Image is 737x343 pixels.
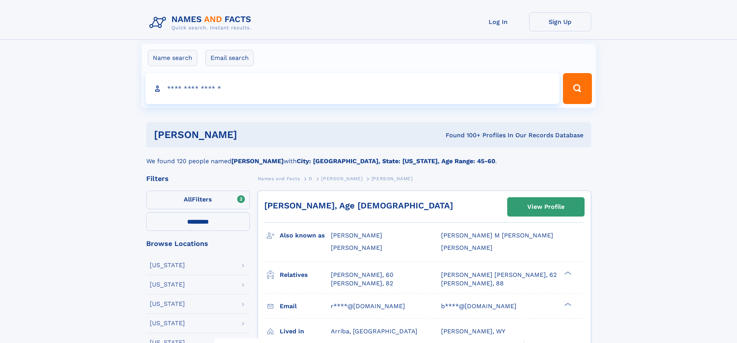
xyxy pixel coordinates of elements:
[508,198,584,216] a: View Profile
[148,50,197,66] label: Name search
[331,244,382,251] span: [PERSON_NAME]
[280,325,331,338] h3: Lived in
[150,262,185,268] div: [US_STATE]
[258,174,300,183] a: Names and Facts
[527,198,564,216] div: View Profile
[184,196,192,203] span: All
[441,328,505,335] span: [PERSON_NAME], WY
[280,268,331,282] h3: Relatives
[146,191,250,209] label: Filters
[150,282,185,288] div: [US_STATE]
[264,201,453,210] a: [PERSON_NAME], Age [DEMOGRAPHIC_DATA]
[563,270,572,275] div: ❯
[321,174,363,183] a: [PERSON_NAME]
[146,240,250,247] div: Browse Locations
[563,302,572,307] div: ❯
[331,279,393,288] a: [PERSON_NAME], 82
[231,157,284,165] b: [PERSON_NAME]
[145,73,560,104] input: search input
[146,175,250,182] div: Filters
[371,176,413,181] span: [PERSON_NAME]
[150,320,185,326] div: [US_STATE]
[563,73,592,104] button: Search Button
[331,271,393,279] a: [PERSON_NAME], 60
[309,176,313,181] span: D
[154,130,342,140] h1: [PERSON_NAME]
[280,229,331,242] h3: Also known as
[467,12,529,31] a: Log In
[441,279,504,288] a: [PERSON_NAME], 88
[150,301,185,307] div: [US_STATE]
[146,12,258,33] img: Logo Names and Facts
[297,157,495,165] b: City: [GEOGRAPHIC_DATA], State: [US_STATE], Age Range: 45-60
[441,232,553,239] span: [PERSON_NAME] M [PERSON_NAME]
[321,176,363,181] span: [PERSON_NAME]
[205,50,254,66] label: Email search
[441,244,492,251] span: [PERSON_NAME]
[146,147,591,166] div: We found 120 people named with .
[309,174,313,183] a: D
[280,300,331,313] h3: Email
[529,12,591,31] a: Sign Up
[331,232,382,239] span: [PERSON_NAME]
[341,131,583,140] div: Found 100+ Profiles In Our Records Database
[331,328,417,335] span: Arriba, [GEOGRAPHIC_DATA]
[441,271,557,279] a: [PERSON_NAME] [PERSON_NAME], 62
